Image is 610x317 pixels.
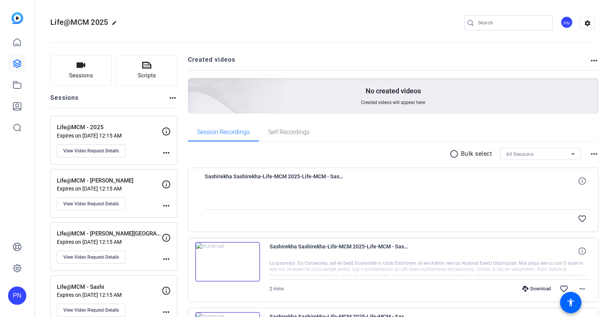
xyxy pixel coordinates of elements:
mat-icon: more_horiz [162,255,171,264]
button: View Video Request Details [57,197,125,210]
button: View Video Request Details [57,144,125,157]
input: Search [478,18,547,27]
button: Sessions [50,55,112,86]
p: Expires on [DATE] 12:15 AM [57,133,162,139]
img: thumb-nail [195,242,260,282]
p: No created videos [366,86,421,96]
mat-icon: more_horiz [162,148,171,157]
mat-icon: edit [112,20,121,29]
h2: Sessions [50,93,79,108]
h2: Created videos [188,55,590,70]
span: Session Recordings [197,129,250,135]
mat-icon: accessibility [566,298,575,307]
p: LIfe@MCM - [PERSON_NAME][GEOGRAPHIC_DATA] [57,229,162,238]
div: PN [8,287,26,305]
div: Download [518,286,555,292]
div: PN [560,16,573,29]
p: Expires on [DATE] 12:15 AM [57,239,162,245]
mat-icon: favorite_border [559,284,568,293]
p: Bulk select [461,149,492,158]
p: Life@MCM - Sashi [57,283,162,291]
span: All Sessions [506,152,533,157]
ngx-avatar: Puneet Nayyar [560,16,574,29]
img: blue-gradient.svg [11,12,23,24]
span: Created videos will appear here [361,99,425,106]
span: Life@MCM 2025 [50,18,108,27]
span: View Video Request Details [63,307,119,313]
span: View Video Request Details [63,148,119,154]
span: View Video Request Details [63,254,119,260]
button: Scripts [116,55,178,86]
button: View Video Request Details [57,251,125,264]
mat-icon: more_horiz [589,56,599,65]
mat-icon: favorite_border [578,214,587,223]
span: Sashirekha Sashirekha-Life-MCM 2025-Life-MCM - Sashi-1756463339945-webcam [270,242,411,260]
p: Expires on [DATE] 12:15 AM [57,186,162,192]
span: Self Recordings [268,129,310,135]
span: Sashirekha Sashirekha-Life-MCM 2025-Life-MCM - Sashi-1756463566557-webcam [205,172,346,190]
span: Sessions [69,71,93,80]
p: Life@MCM - [PERSON_NAME] [57,176,162,185]
mat-icon: more_horiz [162,307,171,317]
mat-icon: more_horiz [589,149,599,158]
p: Expires on [DATE] 12:15 AM [57,292,162,298]
button: View Video Request Details [57,304,125,317]
mat-icon: more_horiz [162,201,171,210]
mat-icon: radio_button_unchecked [449,149,461,158]
img: Creted videos background [103,3,284,168]
mat-icon: settings [580,18,595,29]
span: Scripts [138,71,156,80]
mat-icon: more_horiz [168,93,177,102]
span: View Video Request Details [63,201,119,207]
p: Life@MCM - 2025 [57,123,162,132]
span: 2 mins [270,286,284,291]
mat-icon: more_horiz [578,284,587,293]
